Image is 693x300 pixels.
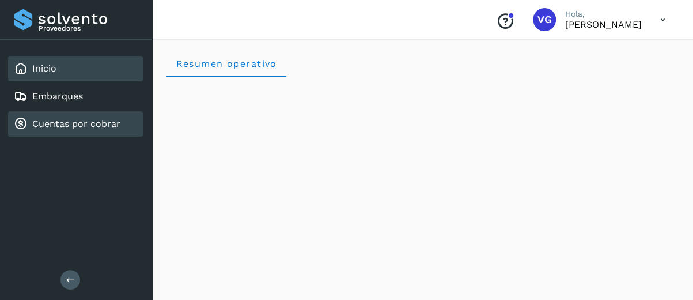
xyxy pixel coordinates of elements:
a: Embarques [32,91,83,102]
p: VIRIDIANA GONZALEZ MENDOZA [565,19,642,30]
a: Cuentas por cobrar [32,118,120,129]
div: Inicio [8,56,143,81]
a: Inicio [32,63,56,74]
span: Resumen operativo [175,58,277,69]
div: Cuentas por cobrar [8,111,143,137]
div: Embarques [8,84,143,109]
p: Proveedores [39,24,138,32]
p: Hola, [565,9,642,19]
